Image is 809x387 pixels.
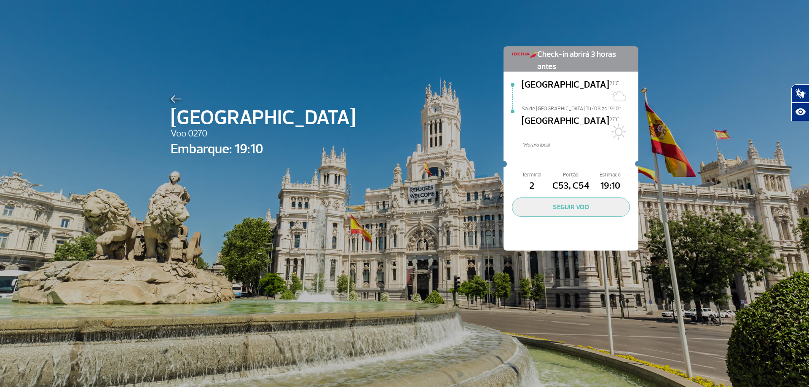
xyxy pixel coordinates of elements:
button: Abrir tradutor de língua de sinais. [791,84,809,103]
span: C53, C54 [551,179,590,193]
span: Estimado [591,171,630,179]
button: SEGUIR VOO [512,198,630,217]
span: [GEOGRAPHIC_DATA] [171,103,356,133]
span: Portão [551,171,590,179]
span: 19:10 [591,179,630,193]
img: Sol com muitas nuvens [609,87,626,104]
span: 2 [512,179,551,193]
span: Check-in abrirá 3 horas antes [537,46,630,73]
span: 27°C [609,116,619,123]
span: Embarque: 19:10 [171,139,356,159]
img: Sol [609,123,626,140]
span: 21°C [609,80,619,87]
div: Plugin de acessibilidade da Hand Talk. [791,84,809,121]
button: Abrir recursos assistivos. [791,103,809,121]
span: *Horáro local [522,141,638,149]
span: [GEOGRAPHIC_DATA] [522,114,609,141]
span: Terminal [512,171,551,179]
span: [GEOGRAPHIC_DATA] [522,78,609,105]
span: Sai de [GEOGRAPHIC_DATA] Tu/08 às 19:10* [522,105,638,111]
span: Voo 0270 [171,127,356,141]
